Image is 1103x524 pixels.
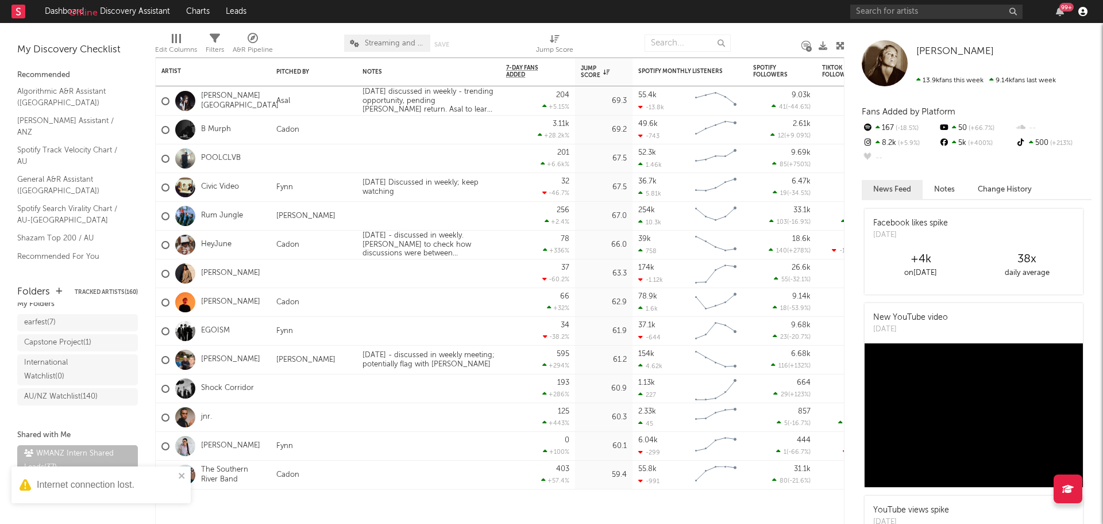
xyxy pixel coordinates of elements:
[780,478,788,484] span: 80
[542,362,569,369] div: +294 %
[541,160,569,168] div: +6.6k %
[873,504,949,517] div: YouTube views spike
[271,327,299,336] div: Fynn
[690,374,742,403] svg: Chart title
[1015,136,1092,151] div: 500
[276,68,334,75] div: Pitched By
[17,43,138,57] div: My Discovery Checklist
[773,333,811,341] div: ( )
[561,264,569,271] div: 37
[17,429,138,442] div: Shared with Me
[938,121,1015,136] div: 50
[581,468,627,482] div: 59.4
[557,206,569,214] div: 256
[638,178,657,185] div: 36.7k
[233,29,273,62] div: A&R Pipeline
[581,439,627,453] div: 60.1
[1056,7,1064,16] button: 99+
[17,334,138,351] a: Capstone Project(1)
[233,43,273,57] div: A&R Pipeline
[638,350,654,358] div: 154k
[638,362,662,370] div: 4.62k
[69,5,98,20] div: Offline
[789,248,809,254] span: +278 %
[178,471,186,482] button: close
[536,43,573,57] div: Jump Score
[560,293,569,300] div: 66
[547,304,569,312] div: +32 %
[17,173,126,197] a: General A&R Assistant ([GEOGRAPHIC_DATA])
[201,465,265,485] a: The Southern River Band
[17,354,138,385] a: International Watchlist(0)
[271,471,305,480] div: Cadon
[17,85,126,109] a: Algorithmic A&R Assistant ([GEOGRAPHIC_DATA])
[789,219,809,225] span: -16.9 %
[862,136,938,151] div: 8.2k
[17,114,126,138] a: [PERSON_NAME] Assistant / ANZ
[638,334,661,341] div: -644
[690,403,742,432] svg: Chart title
[17,388,138,406] a: AU/NZ Watchlist(140)
[974,266,1080,280] div: daily average
[357,87,500,114] div: [DATE] discussed in weekly - trending opportunity, pending [PERSON_NAME] return. Asal to learn mo...
[780,334,787,341] span: 23
[357,178,500,196] div: [DATE] Discussed in weekly; keep watching
[271,97,296,106] div: Asal
[638,477,660,485] div: -991
[24,390,98,404] div: AU/NZ Watchlist ( 140 )
[1059,3,1074,12] div: 99 +
[155,43,197,57] div: Edit Columns
[581,267,627,281] div: 63.3
[780,305,787,312] span: 18
[773,189,811,197] div: ( )
[581,324,627,338] div: 61.9
[771,362,811,369] div: ( )
[155,29,197,62] div: Edit Columns
[638,391,656,399] div: 227
[793,120,811,128] div: 2.61k
[553,120,569,128] div: 3.11k
[916,47,994,56] span: [PERSON_NAME]
[201,269,260,278] a: [PERSON_NAME]
[17,250,126,263] a: Recommended For You
[792,293,811,300] div: 9.14k
[966,140,993,147] span: +400 %
[690,202,742,231] svg: Chart title
[201,412,212,422] a: jnr.
[17,202,126,226] a: Spotify Search Virality Chart / AU-[GEOGRAPHIC_DATA]
[638,132,660,140] div: -743
[850,5,1023,19] input: Search for artists
[770,132,811,139] div: ( )
[638,305,658,312] div: 1.6k
[822,87,880,115] div: 0
[561,178,569,185] div: 32
[862,151,938,166] div: --
[506,64,552,78] span: 7-Day Fans Added
[638,149,656,156] div: 52.3k
[772,160,811,168] div: ( )
[581,181,627,194] div: 67.5
[17,445,138,490] a: WMANZ Intern Shared Leads(37)[PERSON_NAME]
[789,305,809,312] span: -53.9 %
[581,353,627,367] div: 61.2
[690,288,742,317] svg: Chart title
[557,379,569,387] div: 193
[37,478,175,492] div: Internet connection lost.
[822,64,862,78] div: TikTok Followers
[780,162,787,168] span: 85
[17,314,138,331] a: earfest(7)
[690,461,742,489] svg: Chart title
[867,266,974,280] div: on [DATE]
[690,259,742,288] svg: Chart title
[896,140,920,147] span: +5.9 %
[581,411,627,424] div: 60.3
[789,478,809,484] span: -21.6 %
[789,162,809,168] span: +750 %
[201,154,241,163] a: POOLCLVB
[434,41,449,48] button: Save
[790,392,809,398] span: +123 %
[161,68,248,75] div: Artist
[24,316,56,330] div: earfest ( 7 )
[776,248,787,254] span: 140
[557,350,569,358] div: 595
